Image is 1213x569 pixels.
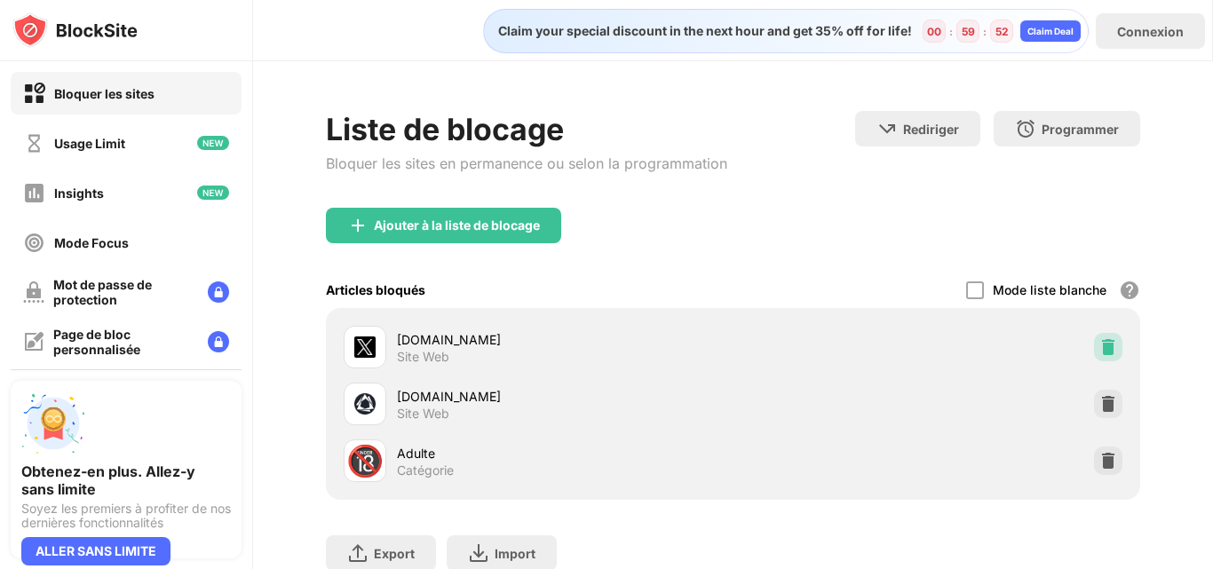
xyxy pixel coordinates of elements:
div: Insights [54,186,104,201]
img: password-protection-off.svg [23,281,44,303]
div: Obtenez-en plus. Allez-y sans limite [21,462,231,498]
div: : [946,21,956,42]
div: Connexion [1117,24,1184,39]
div: [DOMAIN_NAME] [397,330,733,349]
div: Mode liste blanche [993,282,1106,297]
img: new-icon.svg [197,186,229,200]
div: Ajouter à la liste de blocage [374,218,540,233]
img: customize-block-page-off.svg [23,331,44,352]
div: Bloquer les sites [54,86,155,101]
img: block-on.svg [23,83,45,105]
div: Claim Deal [1027,26,1074,36]
div: 52 [995,25,1009,38]
div: Site Web [397,406,449,422]
div: Mode Focus [54,235,129,250]
img: lock-menu.svg [208,281,229,303]
div: Rediriger [903,122,959,137]
div: Adulte [397,444,733,462]
div: 🔞 [346,443,384,479]
div: ALLER SANS LIMITE [21,537,170,565]
div: [DOMAIN_NAME] [397,387,733,406]
div: Soyez les premiers à profiter de nos dernières fonctionnalités [21,502,231,530]
div: 59 [962,25,975,38]
img: favicons [354,393,376,415]
div: Articles bloqués [326,282,425,297]
img: insights-off.svg [23,182,45,204]
div: Bloquer les sites en permanence ou selon la programmation [326,154,727,172]
img: focus-off.svg [23,232,45,254]
div: 00 [927,25,941,38]
div: Import [495,546,535,561]
img: push-unlimited.svg [21,391,85,455]
img: logo-blocksite.svg [12,12,138,48]
div: Export [374,546,415,561]
div: Claim your special discount in the next hour and get 35% off for life! [488,23,912,39]
div: Liste de blocage [326,111,727,147]
div: : [979,21,990,42]
div: Mot de passe de protection [53,277,194,307]
img: lock-menu.svg [208,331,229,352]
div: Site Web [397,349,449,365]
img: time-usage-off.svg [23,132,45,154]
img: favicons [354,336,376,358]
div: Catégorie [397,462,454,478]
div: Programmer [1042,122,1119,137]
img: new-icon.svg [197,136,229,150]
div: Usage Limit [54,136,125,151]
div: Page de bloc personnalisée [53,327,194,357]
